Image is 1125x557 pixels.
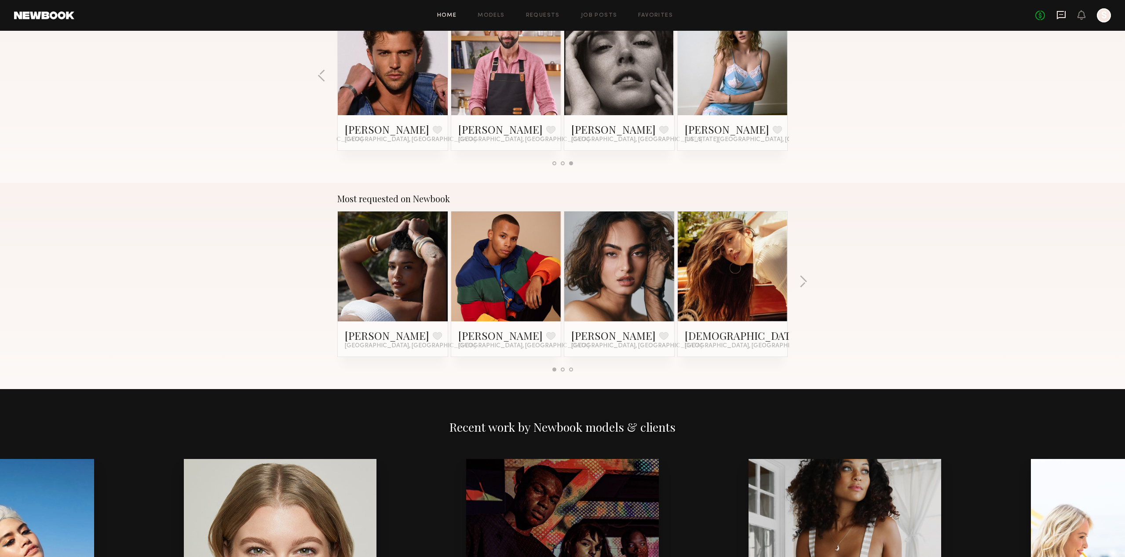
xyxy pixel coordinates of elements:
span: [GEOGRAPHIC_DATA], [GEOGRAPHIC_DATA] [345,136,476,143]
a: [PERSON_NAME] [345,328,429,342]
a: S [1097,8,1111,22]
a: [PERSON_NAME] [458,328,543,342]
span: [GEOGRAPHIC_DATA], [GEOGRAPHIC_DATA] [571,136,702,143]
span: [GEOGRAPHIC_DATA], [GEOGRAPHIC_DATA] [685,342,816,349]
a: [PERSON_NAME] [571,328,656,342]
a: Favorites [638,13,673,18]
a: Requests [526,13,560,18]
a: [PERSON_NAME] [571,122,656,136]
span: [GEOGRAPHIC_DATA], [GEOGRAPHIC_DATA] [345,342,476,349]
div: Most requested on Newbook [337,193,788,204]
a: Home [437,13,457,18]
span: [GEOGRAPHIC_DATA], [GEOGRAPHIC_DATA] [458,136,589,143]
a: [PERSON_NAME] [458,122,543,136]
span: [GEOGRAPHIC_DATA], [GEOGRAPHIC_DATA] [458,342,589,349]
a: Job Posts [581,13,617,18]
a: [DEMOGRAPHIC_DATA][PERSON_NAME] [685,328,884,342]
span: [US_STATE][GEOGRAPHIC_DATA], [GEOGRAPHIC_DATA] [685,136,849,143]
a: [PERSON_NAME] [685,122,769,136]
span: [GEOGRAPHIC_DATA], [GEOGRAPHIC_DATA] [571,342,702,349]
a: Models [478,13,504,18]
a: [PERSON_NAME] [345,122,429,136]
